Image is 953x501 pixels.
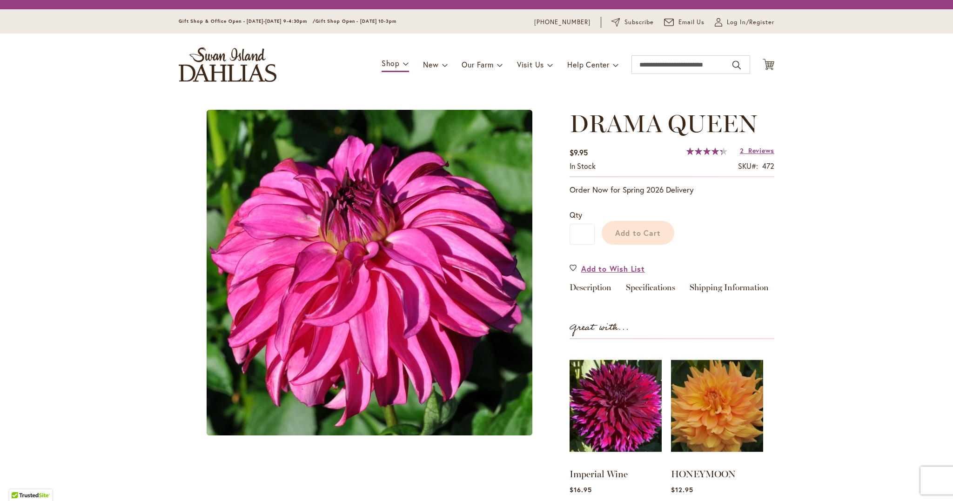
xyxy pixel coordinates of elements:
[570,161,596,172] div: Availability
[179,47,276,82] a: store logo
[678,18,705,27] span: Email Us
[671,348,763,464] img: HONEYMOON
[570,320,629,335] strong: Great with...
[671,485,693,494] span: $12.95
[179,18,315,24] span: Gift Shop & Office Open - [DATE]-[DATE] 9-4:30pm /
[570,468,628,480] a: Imperial Wine
[382,58,400,68] span: Shop
[570,263,645,274] a: Add to Wish List
[611,18,654,27] a: Subscribe
[207,110,532,435] img: main product photo
[570,210,582,220] span: Qty
[315,18,396,24] span: Gift Shop Open - [DATE] 10-3pm
[570,147,588,157] span: $9.95
[690,283,769,297] a: Shipping Information
[570,485,592,494] span: $16.95
[570,283,774,297] div: Detailed Product Info
[423,60,438,69] span: New
[748,146,774,155] span: Reviews
[534,18,591,27] a: [PHONE_NUMBER]
[570,184,774,195] p: Order Now for Spring 2026 Delivery
[732,58,741,73] button: Search
[570,348,662,464] img: Imperial Wine
[740,146,744,155] span: 2
[517,60,544,69] span: Visit Us
[567,60,610,69] span: Help Center
[715,18,774,27] a: Log In/Register
[671,468,736,480] a: HONEYMOON
[762,161,774,172] div: 472
[570,161,596,171] span: In stock
[626,283,675,297] a: Specifications
[664,18,705,27] a: Email Us
[462,60,493,69] span: Our Farm
[686,147,727,155] div: 87%
[624,18,654,27] span: Subscribe
[738,161,758,171] strong: SKU
[570,283,611,297] a: Description
[581,263,645,274] span: Add to Wish List
[727,18,774,27] span: Log In/Register
[570,109,757,138] span: DRAMA QUEEN
[740,146,774,155] a: 2 Reviews
[7,468,33,494] iframe: Launch Accessibility Center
